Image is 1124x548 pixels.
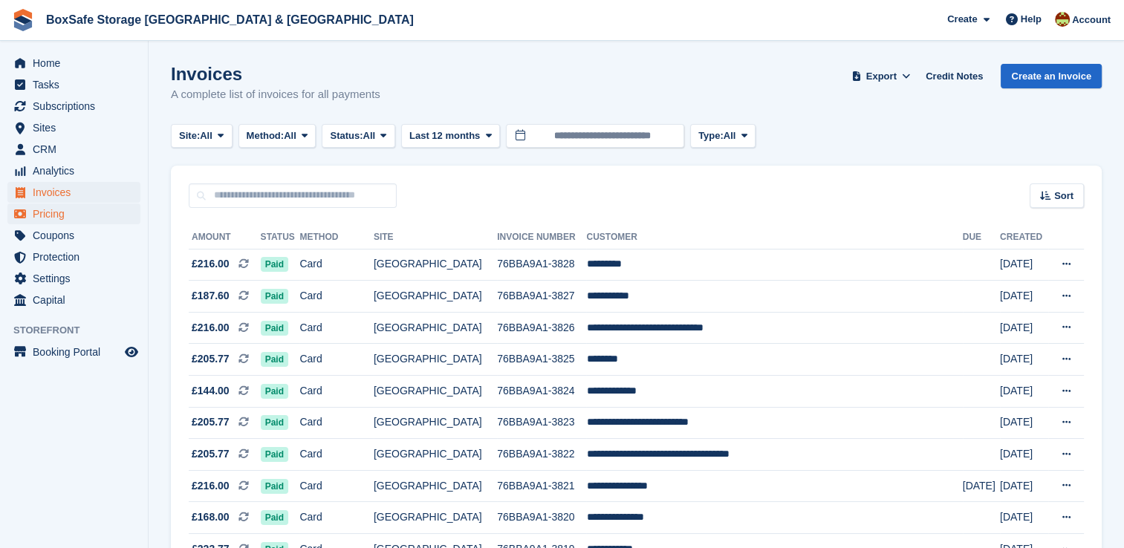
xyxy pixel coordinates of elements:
[200,128,212,143] span: All
[299,344,373,376] td: Card
[866,69,897,84] span: Export
[33,290,122,310] span: Capital
[261,257,288,272] span: Paid
[238,124,316,149] button: Method: All
[690,124,756,149] button: Type: All
[1000,344,1048,376] td: [DATE]
[33,225,122,246] span: Coupons
[33,139,122,160] span: CRM
[374,470,497,502] td: [GEOGRAPHIC_DATA]
[7,160,140,181] a: menu
[261,415,288,430] span: Paid
[497,407,586,439] td: 76BBA9A1-3823
[497,312,586,344] td: 76BBA9A1-3826
[12,9,34,31] img: stora-icon-8386f47178a22dfd0bd8f6a31ec36ba5ce8667c1dd55bd0f319d3a0aa187defe.svg
[192,414,230,430] span: £205.77
[33,203,122,224] span: Pricing
[497,249,586,281] td: 76BBA9A1-3828
[374,376,497,408] td: [GEOGRAPHIC_DATA]
[40,7,420,32] a: BoxSafe Storage [GEOGRAPHIC_DATA] & [GEOGRAPHIC_DATA]
[33,268,122,289] span: Settings
[698,128,724,143] span: Type:
[374,439,497,471] td: [GEOGRAPHIC_DATA]
[7,139,140,160] a: menu
[192,383,230,399] span: £144.00
[299,407,373,439] td: Card
[7,342,140,362] a: menu
[409,128,480,143] span: Last 12 months
[7,290,140,310] a: menu
[192,320,230,336] span: £216.00
[363,128,376,143] span: All
[299,502,373,534] td: Card
[1054,189,1073,203] span: Sort
[7,225,140,246] a: menu
[497,502,586,534] td: 76BBA9A1-3820
[192,256,230,272] span: £216.00
[374,249,497,281] td: [GEOGRAPHIC_DATA]
[192,509,230,525] span: £168.00
[261,226,300,249] th: Status
[374,344,497,376] td: [GEOGRAPHIC_DATA]
[171,86,380,103] p: A complete list of invoices for all payments
[374,312,497,344] td: [GEOGRAPHIC_DATA]
[322,124,394,149] button: Status: All
[261,510,288,525] span: Paid
[1021,12,1042,27] span: Help
[374,502,497,534] td: [GEOGRAPHIC_DATA]
[1000,249,1048,281] td: [DATE]
[374,407,497,439] td: [GEOGRAPHIC_DATA]
[247,128,285,143] span: Method:
[123,343,140,361] a: Preview store
[299,439,373,471] td: Card
[299,312,373,344] td: Card
[1000,470,1048,502] td: [DATE]
[284,128,296,143] span: All
[299,376,373,408] td: Card
[7,74,140,95] a: menu
[963,470,1000,502] td: [DATE]
[33,53,122,74] span: Home
[724,128,736,143] span: All
[374,226,497,249] th: Site
[189,226,261,249] th: Amount
[497,470,586,502] td: 76BBA9A1-3821
[7,182,140,203] a: menu
[7,96,140,117] a: menu
[497,281,586,313] td: 76BBA9A1-3827
[920,64,989,88] a: Credit Notes
[374,281,497,313] td: [GEOGRAPHIC_DATA]
[192,446,230,462] span: £205.77
[7,53,140,74] a: menu
[497,376,586,408] td: 76BBA9A1-3824
[1055,12,1070,27] img: Kim
[1000,407,1048,439] td: [DATE]
[497,226,586,249] th: Invoice Number
[192,351,230,367] span: £205.77
[33,74,122,95] span: Tasks
[1000,226,1048,249] th: Created
[171,64,380,84] h1: Invoices
[401,124,500,149] button: Last 12 months
[261,321,288,336] span: Paid
[1000,376,1048,408] td: [DATE]
[7,117,140,138] a: menu
[192,478,230,494] span: £216.00
[299,470,373,502] td: Card
[261,384,288,399] span: Paid
[13,323,148,338] span: Storefront
[497,439,586,471] td: 76BBA9A1-3822
[1000,281,1048,313] td: [DATE]
[33,96,122,117] span: Subscriptions
[1001,64,1102,88] a: Create an Invoice
[261,289,288,304] span: Paid
[33,160,122,181] span: Analytics
[33,182,122,203] span: Invoices
[33,117,122,138] span: Sites
[1000,502,1048,534] td: [DATE]
[947,12,977,27] span: Create
[7,203,140,224] a: menu
[586,226,962,249] th: Customer
[33,247,122,267] span: Protection
[1000,439,1048,471] td: [DATE]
